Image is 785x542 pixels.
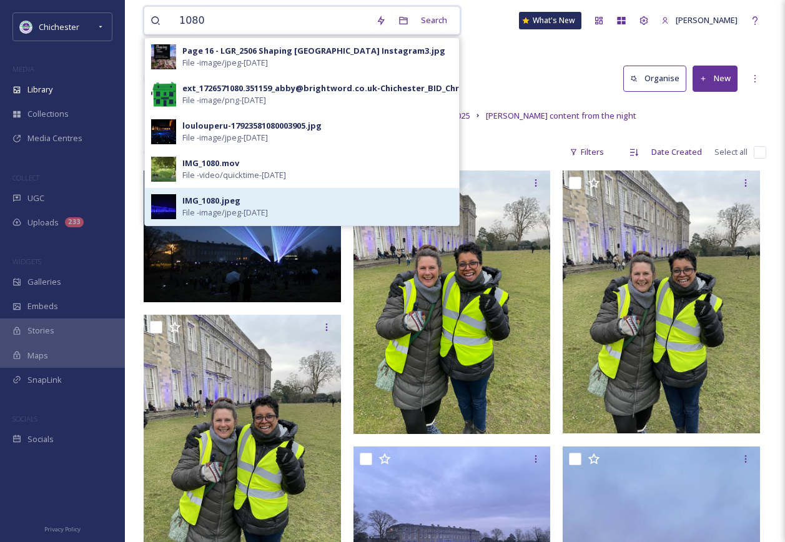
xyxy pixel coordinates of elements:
[655,8,744,32] a: [PERSON_NAME]
[182,195,240,207] div: IMG_1080.jpeg
[44,521,81,536] a: Privacy Policy
[563,140,610,164] div: Filters
[27,325,54,337] span: Stories
[182,157,239,169] div: IMG_1080.mov
[714,146,748,158] span: Select all
[12,64,34,74] span: MEDIA
[182,45,445,57] div: Page 16 - LGR_2506 Shaping [GEOGRAPHIC_DATA] Instagram3.jpg
[519,12,581,29] a: What's New
[353,170,551,433] img: IMG_1042.jpeg
[182,169,286,181] span: File - video/quicktime - [DATE]
[182,82,595,94] div: ext_1726571080.351159_abby@brightword.co.uk-Chichester_BID_Christmas_2024_Components_13.png
[486,110,636,121] span: [PERSON_NAME] content from the night
[623,66,693,91] a: Organise
[27,84,52,96] span: Library
[486,108,636,123] a: [PERSON_NAME] content from the night
[27,276,61,288] span: Galleries
[623,66,686,91] button: Organise
[173,7,370,34] input: Search your library
[151,82,176,107] img: a9d5eac0-3a85-4a01-a8b3-4a058fcd35e8.jpg
[27,217,59,229] span: Uploads
[676,14,738,26] span: [PERSON_NAME]
[27,300,58,312] span: Embeds
[27,374,62,386] span: SnapLink
[27,350,48,362] span: Maps
[182,94,266,106] span: File - image/png - [DATE]
[12,414,37,423] span: SOCIALS
[182,120,322,132] div: loulouperu-17923581080003905.jpg
[144,170,341,302] img: IMG_0071 resized.jpeg
[27,192,44,204] span: UGC
[151,157,176,182] img: 05111630-2747-4f87-b78e-4d7d7bcc4ddc.jpg
[645,140,708,164] div: Date Created
[182,207,268,219] span: File - image/jpeg - [DATE]
[27,433,54,445] span: Socials
[415,8,453,32] div: Search
[27,108,69,120] span: Collections
[65,217,84,227] div: 233
[20,21,32,33] img: Logo_of_Chichester_District_Council.png
[27,132,82,144] span: Media Centres
[563,170,760,433] img: IMG_1043.jpeg
[39,21,79,32] span: Chichester
[144,146,169,158] span: 65 file s
[151,119,176,144] img: 54BC16AD-F695-4984-A7CD-6067B7C17152.jpeg
[12,173,39,182] span: COLLECT
[182,57,268,69] span: File - image/jpeg - [DATE]
[151,44,176,69] img: c9b73c10-c8a7-4dff-b208-71e738e43826.jpg
[182,132,268,144] span: File - image/jpeg - [DATE]
[151,194,176,219] img: 8aea3721-efa5-44a4-9764-db9c77b3166d.jpg
[44,525,81,533] span: Privacy Policy
[693,66,738,91] button: New
[12,257,41,266] span: WIDGETS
